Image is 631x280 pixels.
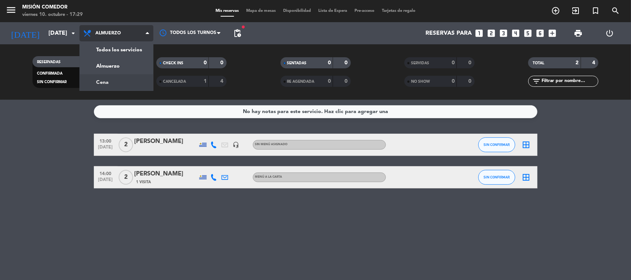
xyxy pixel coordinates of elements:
span: 1 Visita [136,179,151,185]
strong: 0 [221,60,225,65]
button: SIN CONFIRMAR [478,170,515,185]
span: SIN CONFIRMAR [484,175,510,179]
strong: 2 [576,60,579,65]
span: TOTAL [533,61,544,65]
i: add_circle_outline [551,6,560,15]
span: [DATE] [96,177,115,186]
span: 2 [119,137,133,152]
i: looks_5 [523,28,533,38]
span: Mis reservas [212,9,242,13]
strong: 4 [221,79,225,84]
i: border_all [522,140,531,149]
div: No hay notas para este servicio. Haz clic para agregar una [243,107,388,116]
i: exit_to_app [571,6,580,15]
strong: 0 [328,79,331,84]
i: add_box [548,28,557,38]
strong: 0 [452,60,455,65]
span: Sin menú asignado [255,143,288,146]
span: [DATE] [96,145,115,153]
i: [DATE] [6,25,45,41]
i: turned_in_not [591,6,600,15]
span: NO SHOW [411,80,430,83]
span: MENÚ A LA CARTA [255,175,282,178]
span: Reservas para [426,30,472,37]
i: menu [6,4,17,16]
span: pending_actions [233,29,242,38]
span: SIN CONFIRMAR [37,80,67,84]
a: Cena [80,74,153,91]
i: search [611,6,620,15]
span: Almuerzo [95,31,121,36]
i: filter_list [532,77,541,86]
div: viernes 10. octubre - 17:29 [22,11,83,18]
span: 14:00 [96,169,115,177]
span: Pre-acceso [351,9,378,13]
i: power_settings_new [605,29,614,38]
strong: 0 [345,79,349,84]
div: Misión Comedor [22,4,83,11]
strong: 0 [452,79,455,84]
span: SENTADAS [287,61,307,65]
span: Tarjetas de regalo [378,9,419,13]
strong: 0 [468,60,473,65]
strong: 1 [204,79,207,84]
button: SIN CONFIRMAR [478,137,515,152]
span: SIN CONFIRMAR [484,143,510,147]
a: Todos los servicios [80,42,153,58]
span: CONFIRMADA [37,72,62,75]
i: looks_6 [536,28,545,38]
strong: 0 [204,60,207,65]
div: [PERSON_NAME] [135,169,197,179]
span: RESERVADAS [37,60,61,64]
input: Filtrar por nombre... [541,77,598,85]
span: 2 [119,170,133,185]
span: print [574,29,583,38]
span: CANCELADA [163,80,186,83]
strong: 0 [345,60,349,65]
span: Mapa de mesas [242,9,279,13]
i: looks_two [487,28,496,38]
i: border_all [522,173,531,182]
strong: 4 [593,60,597,65]
span: SERVIDAS [411,61,429,65]
span: CHECK INS [163,61,183,65]
strong: 0 [328,60,331,65]
span: RE AGENDADA [287,80,315,83]
div: LOG OUT [594,22,625,44]
i: looks_3 [499,28,509,38]
strong: 0 [468,79,473,84]
i: arrow_drop_down [69,29,78,38]
span: fiber_manual_record [241,25,245,29]
span: Lista de Espera [315,9,351,13]
i: looks_one [475,28,484,38]
div: [PERSON_NAME] [135,137,197,146]
span: Disponibilidad [279,9,315,13]
span: 13:00 [96,136,115,145]
button: menu [6,4,17,18]
i: looks_4 [511,28,521,38]
a: Almuerzo [80,58,153,74]
i: headset_mic [233,141,240,148]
